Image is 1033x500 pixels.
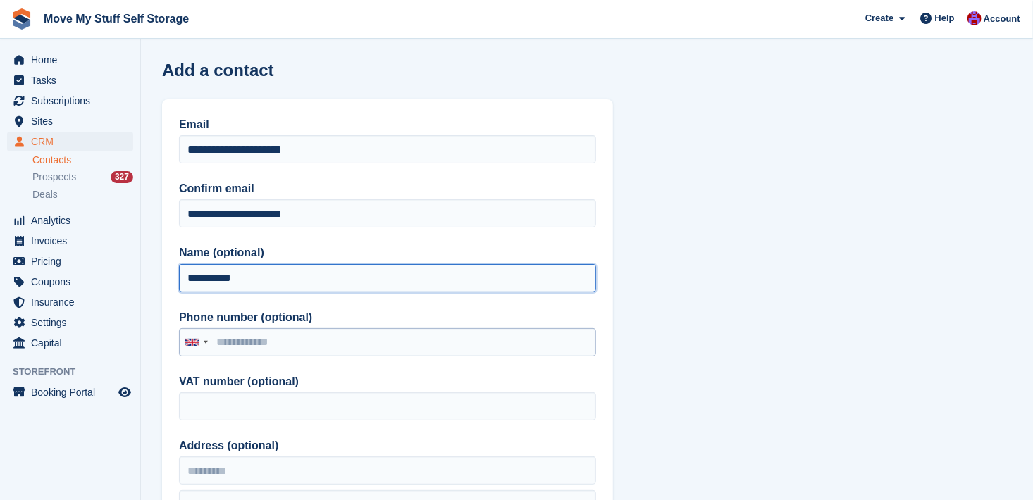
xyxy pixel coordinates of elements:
label: Name (optional) [179,244,596,261]
a: menu [7,70,133,90]
span: Insurance [31,292,116,312]
span: Account [984,12,1020,26]
label: VAT number (optional) [179,373,596,390]
a: menu [7,382,133,402]
a: Prospects 327 [32,170,133,185]
label: Confirm email [179,180,596,197]
span: Help [935,11,955,25]
span: Subscriptions [31,91,116,111]
a: Move My Stuff Self Storage [38,7,194,30]
span: Storefront [13,365,140,379]
a: Contacts [32,154,133,167]
div: United Kingdom: +44 [180,329,212,356]
a: Preview store [116,384,133,401]
label: Email [179,116,596,133]
a: menu [7,292,133,312]
a: menu [7,231,133,251]
span: Capital [31,333,116,353]
a: menu [7,333,133,353]
img: Carrie Machin [967,11,982,25]
span: Home [31,50,116,70]
a: menu [7,211,133,230]
span: Sites [31,111,116,131]
a: menu [7,251,133,271]
span: Coupons [31,272,116,292]
span: Settings [31,313,116,332]
span: Booking Portal [31,382,116,402]
span: Prospects [32,170,76,184]
span: Create [865,11,893,25]
span: Tasks [31,70,116,90]
a: menu [7,91,133,111]
a: menu [7,313,133,332]
a: menu [7,50,133,70]
span: Deals [32,188,58,201]
span: CRM [31,132,116,151]
a: Deals [32,187,133,202]
h1: Add a contact [162,61,274,80]
span: Invoices [31,231,116,251]
a: menu [7,132,133,151]
span: Pricing [31,251,116,271]
label: Address (optional) [179,437,596,454]
a: menu [7,111,133,131]
div: 327 [111,171,133,183]
span: Analytics [31,211,116,230]
img: stora-icon-8386f47178a22dfd0bd8f6a31ec36ba5ce8667c1dd55bd0f319d3a0aa187defe.svg [11,8,32,30]
label: Phone number (optional) [179,309,596,326]
a: menu [7,272,133,292]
